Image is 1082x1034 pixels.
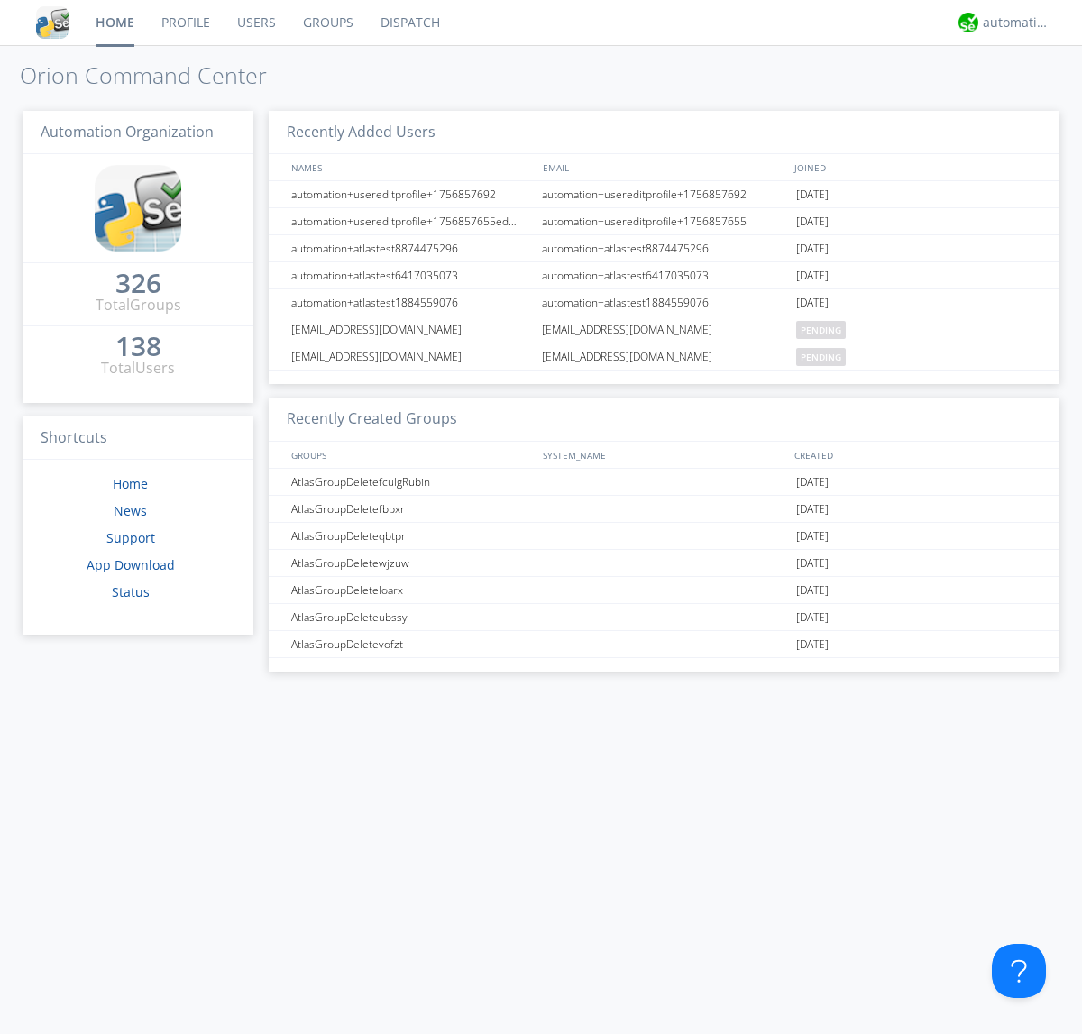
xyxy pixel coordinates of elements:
[287,631,536,657] div: AtlasGroupDeletevofzt
[115,337,161,358] a: 138
[537,235,792,261] div: automation+atlastest8874475296
[796,523,829,550] span: [DATE]
[115,274,161,295] a: 326
[269,604,1059,631] a: AtlasGroupDeleteubssy[DATE]
[287,343,536,370] div: [EMAIL_ADDRESS][DOMAIN_NAME]
[958,13,978,32] img: d2d01cd9b4174d08988066c6d424eccd
[796,631,829,658] span: [DATE]
[269,316,1059,343] a: [EMAIL_ADDRESS][DOMAIN_NAME][EMAIL_ADDRESS][DOMAIN_NAME]pending
[287,604,536,630] div: AtlasGroupDeleteubssy
[23,416,253,461] h3: Shortcuts
[101,358,175,379] div: Total Users
[113,475,148,492] a: Home
[269,469,1059,496] a: AtlasGroupDeletefculgRubin[DATE]
[96,295,181,316] div: Total Groups
[269,631,1059,658] a: AtlasGroupDeletevofzt[DATE]
[36,6,69,39] img: cddb5a64eb264b2086981ab96f4c1ba7
[269,262,1059,289] a: automation+atlastest6417035073automation+atlastest6417035073[DATE]
[287,442,534,468] div: GROUPS
[269,235,1059,262] a: automation+atlastest8874475296automation+atlastest8874475296[DATE]
[538,154,790,180] div: EMAIL
[287,316,536,343] div: [EMAIL_ADDRESS][DOMAIN_NAME]
[287,289,536,316] div: automation+atlastest1884559076
[115,274,161,292] div: 326
[287,154,534,180] div: NAMES
[983,14,1050,32] div: automation+atlas
[114,502,147,519] a: News
[106,529,155,546] a: Support
[537,262,792,288] div: automation+atlastest6417035073
[796,262,829,289] span: [DATE]
[269,111,1059,155] h3: Recently Added Users
[269,289,1059,316] a: automation+atlastest1884559076automation+atlastest1884559076[DATE]
[115,337,161,355] div: 138
[790,154,1042,180] div: JOINED
[538,442,790,468] div: SYSTEM_NAME
[992,944,1046,998] iframe: Toggle Customer Support
[287,262,536,288] div: automation+atlastest6417035073
[790,442,1042,468] div: CREATED
[537,316,792,343] div: [EMAIL_ADDRESS][DOMAIN_NAME]
[796,181,829,208] span: [DATE]
[269,496,1059,523] a: AtlasGroupDeletefbpxr[DATE]
[41,122,214,142] span: Automation Organization
[796,550,829,577] span: [DATE]
[269,398,1059,442] h3: Recently Created Groups
[796,208,829,235] span: [DATE]
[796,577,829,604] span: [DATE]
[537,343,792,370] div: [EMAIL_ADDRESS][DOMAIN_NAME]
[287,235,536,261] div: automation+atlastest8874475296
[95,165,181,252] img: cddb5a64eb264b2086981ab96f4c1ba7
[796,469,829,496] span: [DATE]
[287,181,536,207] div: automation+usereditprofile+1756857692
[269,181,1059,208] a: automation+usereditprofile+1756857692automation+usereditprofile+1756857692[DATE]
[796,321,846,339] span: pending
[287,523,536,549] div: AtlasGroupDeleteqbtpr
[537,289,792,316] div: automation+atlastest1884559076
[287,208,536,234] div: automation+usereditprofile+1756857655editedautomation+usereditprofile+1756857655
[287,577,536,603] div: AtlasGroupDeleteloarx
[269,550,1059,577] a: AtlasGroupDeletewjzuw[DATE]
[269,577,1059,604] a: AtlasGroupDeleteloarx[DATE]
[287,496,536,522] div: AtlasGroupDeletefbpxr
[269,523,1059,550] a: AtlasGroupDeleteqbtpr[DATE]
[87,556,175,573] a: App Download
[287,550,536,576] div: AtlasGroupDeletewjzuw
[537,181,792,207] div: automation+usereditprofile+1756857692
[112,583,150,600] a: Status
[269,208,1059,235] a: automation+usereditprofile+1756857655editedautomation+usereditprofile+1756857655automation+usered...
[796,348,846,366] span: pending
[796,604,829,631] span: [DATE]
[796,496,829,523] span: [DATE]
[287,469,536,495] div: AtlasGroupDeletefculgRubin
[796,289,829,316] span: [DATE]
[537,208,792,234] div: automation+usereditprofile+1756857655
[269,343,1059,371] a: [EMAIL_ADDRESS][DOMAIN_NAME][EMAIL_ADDRESS][DOMAIN_NAME]pending
[796,235,829,262] span: [DATE]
